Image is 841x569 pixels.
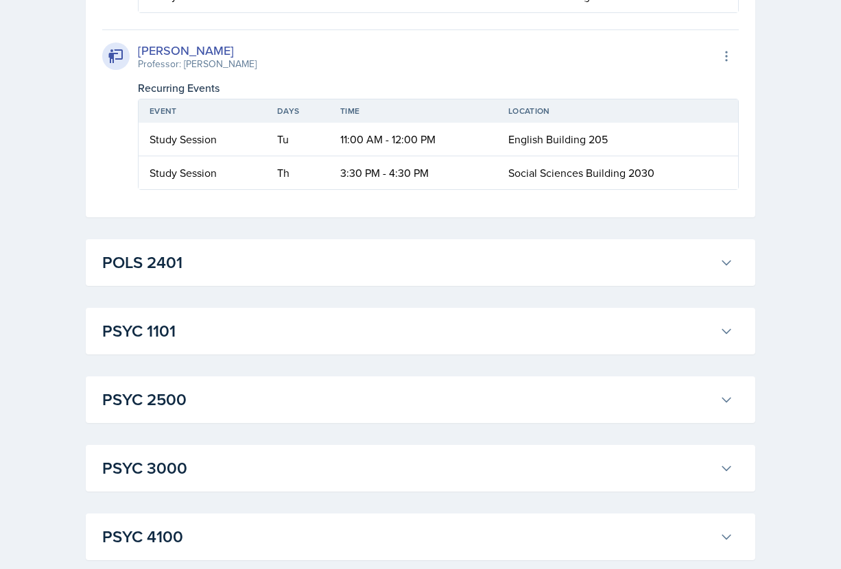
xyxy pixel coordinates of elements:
div: Professor: [PERSON_NAME] [138,57,257,71]
th: Days [266,99,329,123]
h3: PSYC 1101 [102,319,714,343]
div: Recurring Events [138,80,739,96]
button: PSYC 1101 [99,316,736,346]
div: Study Session [150,131,255,147]
button: PSYC 3000 [99,453,736,483]
div: Study Session [150,165,255,181]
h3: PSYC 2500 [102,387,714,412]
td: Tu [266,123,329,156]
td: 3:30 PM - 4:30 PM [329,156,497,189]
h3: POLS 2401 [102,250,714,275]
span: Social Sciences Building 2030 [508,165,654,180]
h3: PSYC 3000 [102,456,714,481]
th: Location [497,99,738,123]
span: English Building 205 [508,132,608,147]
th: Event [139,99,266,123]
td: Th [266,156,329,189]
button: PSYC 2500 [99,385,736,415]
td: 11:00 AM - 12:00 PM [329,123,497,156]
th: Time [329,99,497,123]
button: PSYC 4100 [99,522,736,552]
div: [PERSON_NAME] [138,41,257,60]
h3: PSYC 4100 [102,524,714,549]
button: POLS 2401 [99,247,736,278]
